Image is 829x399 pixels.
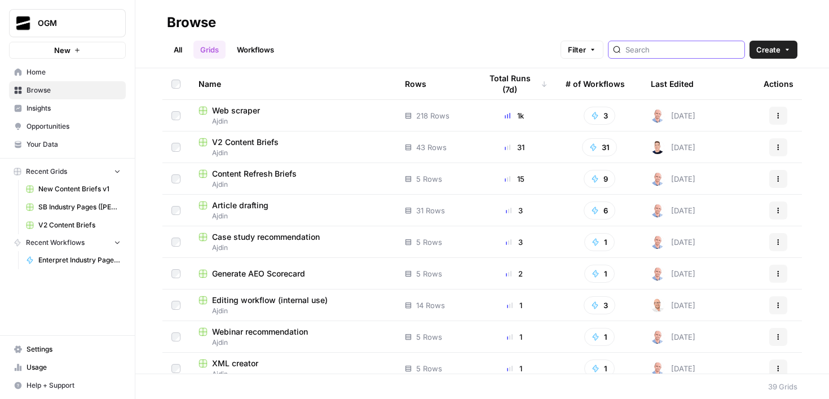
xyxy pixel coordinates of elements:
button: 6 [584,201,615,220]
div: # of Workflows [566,68,625,99]
span: SB Industry Pages ([PERSON_NAME] v3) Grid [38,202,121,212]
button: Filter [561,41,603,59]
button: Workspace: OGM [9,9,126,37]
button: Recent Grids [9,163,126,180]
span: V2 Content Briefs [212,137,279,148]
button: 1 [584,265,615,283]
span: Ajdin [199,148,387,158]
a: XML creatorAjdin [199,358,387,379]
a: All [167,41,189,59]
span: Help + Support [27,380,121,391]
span: Content Refresh Briefs [212,168,297,179]
div: [DATE] [651,267,695,280]
a: New Content Briefs v1 [21,180,126,198]
a: Case study recommendationAjdin [199,231,387,253]
a: Opportunities [9,117,126,135]
span: 43 Rows [416,142,447,153]
button: 3 [584,296,615,314]
a: SB Industry Pages ([PERSON_NAME] v3) Grid [21,198,126,216]
div: 3 [481,205,548,216]
div: 1 [481,331,548,343]
img: 4tx75zylyv1pt3lh6v9ok7bbf875 [651,204,664,217]
span: 31 Rows [416,205,445,216]
button: Create [749,41,797,59]
span: V2 Content Briefs [38,220,121,230]
div: 1k [481,110,548,121]
div: Last Edited [651,68,694,99]
div: Actions [764,68,793,99]
span: Generate AEO Scorecard [212,268,305,279]
span: Filter [568,44,586,55]
div: [DATE] [651,235,695,249]
span: Recent Grids [26,166,67,177]
input: Search [625,44,740,55]
a: Webinar recommendationAjdin [199,326,387,348]
a: Browse [9,81,126,99]
a: Article draftingAjdin [199,200,387,221]
div: Browse [167,14,216,32]
span: Ajdin [199,243,387,253]
span: Usage [27,362,121,372]
span: 5 Rows [416,236,442,248]
span: OGM [38,17,106,29]
div: 2 [481,268,548,279]
span: 5 Rows [416,331,442,343]
a: Web scraperAjdin [199,105,387,126]
div: 1 [481,300,548,311]
button: 1 [584,359,615,378]
span: XML creator [212,358,258,369]
span: Settings [27,344,121,354]
a: Your Data [9,135,126,154]
span: 5 Rows [416,363,442,374]
span: Browse [27,85,121,95]
span: Opportunities [27,121,121,131]
a: Editing workflow (internal use)Ajdin [199,295,387,316]
span: New Content Briefs v1 [38,184,121,194]
div: 1 [481,363,548,374]
button: New [9,42,126,59]
a: Enterpret Industry Pages ([PERSON_NAME]) [21,251,126,269]
div: 39 Grids [768,381,797,392]
button: 1 [584,233,615,251]
div: [DATE] [651,330,695,344]
a: V2 Content BriefsAjdin [199,137,387,158]
div: Rows [405,68,426,99]
a: Usage [9,358,126,376]
span: New [54,45,70,56]
img: 188iwuyvzfh3ydj1fgy9ywkpn8q3 [651,299,664,312]
span: Article drafting [212,200,268,211]
span: Ajdin [199,179,387,190]
button: Recent Workflows [9,234,126,251]
a: Settings [9,340,126,358]
a: Grids [193,41,226,59]
button: 1 [584,328,615,346]
img: OGM Logo [13,13,33,33]
span: Editing workflow (internal use) [212,295,328,306]
img: 4tx75zylyv1pt3lh6v9ok7bbf875 [651,267,664,280]
button: Help + Support [9,376,126,394]
a: Insights [9,99,126,117]
span: Ajdin [199,337,387,348]
span: Ajdin [199,306,387,316]
div: [DATE] [651,141,695,154]
a: V2 Content Briefs [21,216,126,234]
span: Ajdin [199,211,387,221]
div: Total Runs (7d) [481,68,548,99]
div: 15 [481,173,548,185]
div: Name [199,68,387,99]
img: 4tx75zylyv1pt3lh6v9ok7bbf875 [651,362,664,375]
a: Content Refresh BriefsAjdin [199,168,387,190]
span: Webinar recommendation [212,326,308,337]
img: 4tx75zylyv1pt3lh6v9ok7bbf875 [651,109,664,122]
span: Enterpret Industry Pages ([PERSON_NAME]) [38,255,121,265]
span: Web scraper [212,105,260,116]
span: 14 Rows [416,300,445,311]
span: Ajdin [199,116,387,126]
div: 3 [481,236,548,248]
span: 5 Rows [416,173,442,185]
span: Create [756,44,781,55]
img: 4tx75zylyv1pt3lh6v9ok7bbf875 [651,235,664,249]
span: 5 Rows [416,268,442,279]
button: 31 [582,138,617,156]
div: [DATE] [651,299,695,312]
